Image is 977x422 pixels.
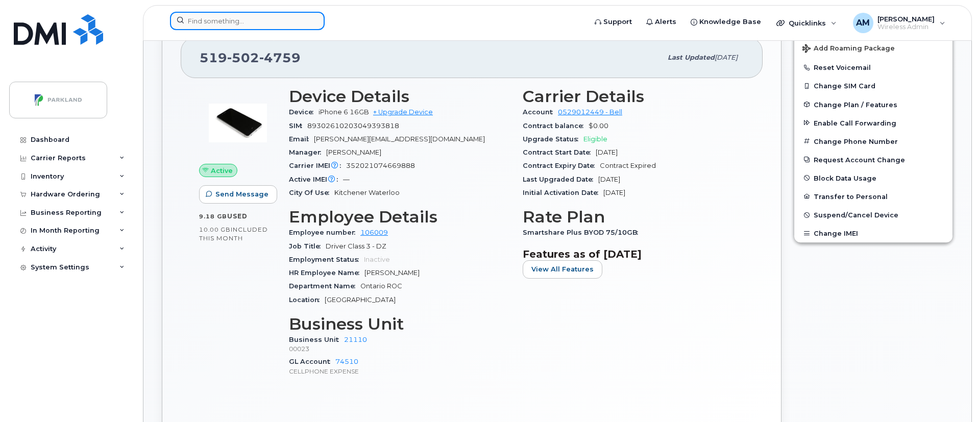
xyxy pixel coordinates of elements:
span: Driver Class 3 - DZ [326,242,386,250]
span: 9.18 GB [199,213,227,220]
span: 89302610203049393818 [307,122,399,130]
span: [PERSON_NAME] [877,15,935,23]
button: Suspend/Cancel Device [794,206,952,224]
span: [DATE] [715,54,738,61]
button: View All Features [523,260,602,279]
span: [GEOGRAPHIC_DATA] [325,296,396,304]
h3: Carrier Details [523,87,744,106]
span: Alerts [655,17,676,27]
h3: Device Details [289,87,510,106]
span: Manager [289,148,326,156]
span: Send Message [215,189,268,199]
button: Add Roaming Package [794,37,952,58]
span: [DATE] [596,148,618,156]
span: Contract Expired [600,162,656,169]
span: Enable Call Forwarding [814,119,896,127]
span: used [227,212,248,220]
span: View All Features [531,264,594,274]
span: Employment Status [289,256,364,263]
span: Last Upgraded Date [523,176,598,183]
span: GL Account [289,358,335,365]
span: Device [289,108,319,116]
span: Smartshare Plus BYOD 75/10GB [523,229,643,236]
span: Account [523,108,558,116]
h3: Employee Details [289,208,510,226]
span: Active IMEI [289,176,343,183]
a: 21110 [344,336,367,343]
a: + Upgrade Device [373,108,433,116]
a: Knowledge Base [683,12,768,32]
span: City Of Use [289,189,334,196]
span: 352021074669888 [346,162,415,169]
button: Change IMEI [794,224,952,242]
span: Last updated [668,54,715,61]
h3: Rate Plan [523,208,744,226]
span: [PERSON_NAME][EMAIL_ADDRESS][DOMAIN_NAME] [314,135,485,143]
span: Carrier IMEI [289,162,346,169]
span: Inactive [364,256,390,263]
a: Support [588,12,639,32]
button: Enable Call Forwarding [794,114,952,132]
h3: Features as of [DATE] [523,248,744,260]
span: $0.00 [589,122,608,130]
a: Alerts [639,12,683,32]
div: Athira Mani [846,13,952,33]
span: AM [856,17,870,29]
span: Wireless Admin [877,23,935,31]
span: [PERSON_NAME] [326,148,381,156]
span: 502 [227,50,259,65]
button: Change Phone Number [794,132,952,151]
span: Support [603,17,632,27]
span: Add Roaming Package [802,44,895,54]
span: Change Plan / Features [814,101,897,108]
p: 00023 [289,344,510,353]
span: Knowledge Base [699,17,761,27]
span: iPhone 6 16GB [319,108,369,116]
span: Business Unit [289,336,344,343]
span: Contract balance [523,122,589,130]
span: included this month [199,226,268,242]
div: Quicklinks [769,13,844,33]
button: Reset Voicemail [794,58,952,77]
span: Ontario ROC [360,282,402,290]
span: Upgrade Status [523,135,583,143]
button: Change Plan / Features [794,95,952,114]
input: Find something... [170,12,325,30]
span: HR Employee Name [289,269,364,277]
span: 10.00 GB [199,226,231,233]
span: [DATE] [598,176,620,183]
button: Request Account Change [794,151,952,169]
span: 4759 [259,50,301,65]
span: [DATE] [603,189,625,196]
span: Suspend/Cancel Device [814,211,898,219]
img: image20231002-3703462-1wx6rma.jpeg [207,92,268,154]
button: Send Message [199,185,277,204]
a: 74510 [335,358,358,365]
span: Employee number [289,229,360,236]
a: 106009 [360,229,388,236]
span: Location [289,296,325,304]
span: Department Name [289,282,360,290]
span: Eligible [583,135,607,143]
h3: Business Unit [289,315,510,333]
span: Quicklinks [789,19,826,27]
span: 519 [200,50,301,65]
span: SIM [289,122,307,130]
span: Kitchener Waterloo [334,189,400,196]
button: Change SIM Card [794,77,952,95]
span: Active [211,166,233,176]
button: Transfer to Personal [794,187,952,206]
span: Contract Start Date [523,148,596,156]
span: Contract Expiry Date [523,162,600,169]
span: Email [289,135,314,143]
span: [PERSON_NAME] [364,269,420,277]
button: Block Data Usage [794,169,952,187]
p: CELLPHONE EXPENSE [289,367,510,376]
span: Job Title [289,242,326,250]
span: Initial Activation Date [523,189,603,196]
a: 0529012449 - Bell [558,108,622,116]
span: — [343,176,350,183]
